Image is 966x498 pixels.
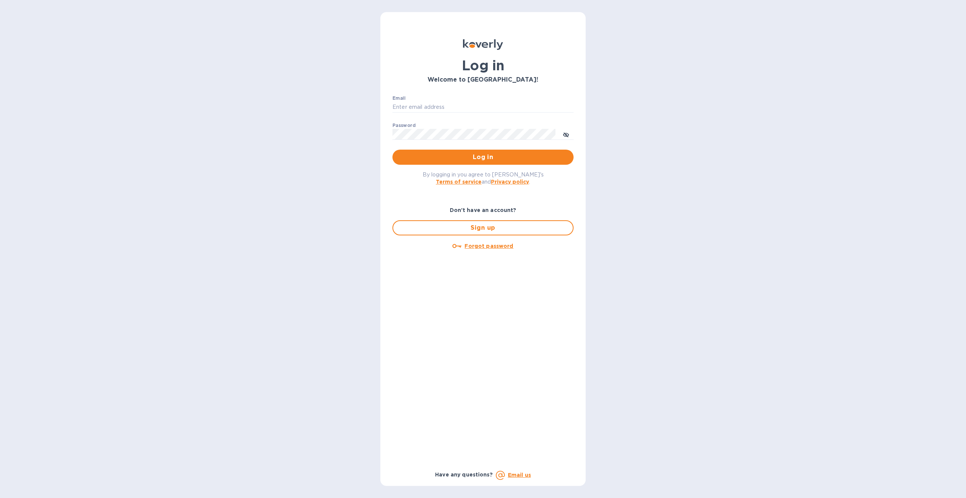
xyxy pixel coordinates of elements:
h3: Welcome to [GEOGRAPHIC_DATA]! [392,76,574,84]
b: Don't have an account? [450,207,517,213]
a: Terms of service [436,179,481,185]
input: Enter email address [392,102,574,113]
b: Have any questions? [435,472,493,478]
label: Password [392,123,415,128]
label: Email [392,96,406,101]
a: Email us [508,472,531,478]
span: By logging in you agree to [PERSON_NAME]'s and . [423,172,544,185]
u: Forgot password [465,243,513,249]
span: Log in [398,153,568,162]
button: Log in [392,150,574,165]
button: toggle password visibility [558,127,574,142]
img: Koverly [463,39,503,50]
h1: Log in [392,57,574,73]
a: Privacy policy [491,179,529,185]
span: Sign up [399,223,567,232]
button: Sign up [392,220,574,235]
